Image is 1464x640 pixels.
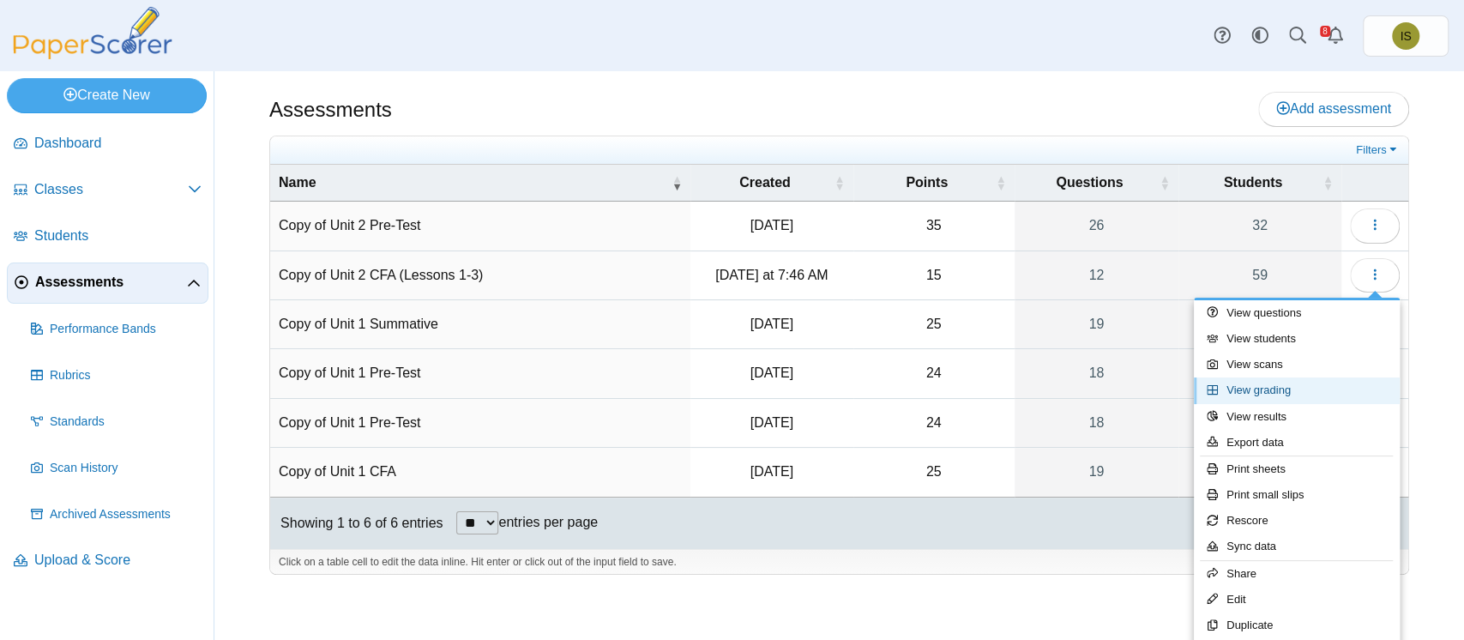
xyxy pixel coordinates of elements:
[270,300,690,349] td: Copy of Unit 1 Summative
[50,460,202,477] span: Scan History
[24,494,208,535] a: Archived Assessments
[750,415,793,430] time: Sep 15, 2025 at 7:38 AM
[1316,17,1354,55] a: Alerts
[1322,174,1333,191] span: Students : Activate to sort
[270,202,690,251] td: Copy of Unit 2 Pre-Test
[270,549,1408,575] div: Click on a table cell to edit the data inline. Hit enter or click out of the input field to save.
[34,134,202,153] span: Dashboard
[50,414,202,431] span: Standards
[750,464,793,479] time: Sep 12, 2025 at 10:15 AM
[279,173,668,192] span: Name
[1015,202,1178,250] a: 26
[50,321,202,338] span: Performance Bands
[270,498,443,549] div: Showing 1 to 6 of 6 entries
[50,506,202,523] span: Archived Assessments
[1178,349,1341,397] a: 0
[1194,300,1400,326] a: View questions
[7,170,208,211] a: Classes
[24,402,208,443] a: Standards
[1194,587,1400,613] a: Edit
[834,174,845,191] span: Created : Activate to sort
[1194,482,1400,508] a: Print small slips
[24,309,208,350] a: Performance Bands
[24,448,208,489] a: Scan History
[853,251,1015,300] td: 15
[1178,202,1341,250] a: 32
[7,124,208,165] a: Dashboard
[715,268,828,282] time: Sep 23, 2025 at 7:46 AM
[1194,613,1400,638] a: Duplicate
[1178,251,1341,299] a: 59
[498,515,598,529] label: entries per page
[1015,448,1178,496] a: 19
[270,349,690,398] td: Copy of Unit 1 Pre-Test
[1363,15,1449,57] a: Isaiah Sexton
[7,7,178,59] img: PaperScorer
[1015,399,1178,447] a: 18
[7,540,208,582] a: Upload & Score
[1194,326,1400,352] a: View students
[750,218,793,232] time: Sep 15, 2025 at 7:57 AM
[1194,456,1400,482] a: Print sheets
[1194,508,1400,534] a: Rescore
[270,448,690,497] td: Copy of Unit 1 CFA
[1023,173,1156,192] span: Questions
[34,226,202,245] span: Students
[35,273,187,292] span: Assessments
[862,173,992,192] span: Points
[853,399,1015,448] td: 24
[1276,101,1391,116] span: Add assessment
[34,180,188,199] span: Classes
[1194,352,1400,377] a: View scans
[699,173,830,192] span: Created
[1187,173,1319,192] span: Students
[672,174,682,191] span: Name : Activate to remove sorting
[34,551,202,570] span: Upload & Score
[1178,300,1341,348] a: 60
[1194,561,1400,587] a: Share
[1194,430,1400,456] a: Export data
[853,300,1015,349] td: 25
[7,78,207,112] a: Create New
[1015,349,1178,397] a: 18
[996,174,1006,191] span: Points : Activate to sort
[1392,22,1419,50] span: Isaiah Sexton
[1194,377,1400,403] a: View grading
[1194,404,1400,430] a: View results
[1400,30,1411,42] span: Isaiah Sexton
[1160,174,1170,191] span: Questions : Activate to sort
[853,448,1015,497] td: 25
[24,355,208,396] a: Rubrics
[269,95,392,124] h1: Assessments
[7,216,208,257] a: Students
[270,399,690,448] td: Copy of Unit 1 Pre-Test
[750,317,793,331] time: Sep 12, 2025 at 10:15 AM
[1015,251,1178,299] a: 12
[1178,399,1341,447] a: 0
[1258,92,1409,126] a: Add assessment
[1015,300,1178,348] a: 19
[270,251,690,300] td: Copy of Unit 2 CFA (Lessons 1-3)
[1178,448,1341,496] a: 0
[750,365,793,380] time: Sep 12, 2025 at 10:15 AM
[853,349,1015,398] td: 24
[7,263,208,304] a: Assessments
[853,202,1015,251] td: 35
[1194,534,1400,559] a: Sync data
[1352,142,1404,159] a: Filters
[7,47,178,62] a: PaperScorer
[50,367,202,384] span: Rubrics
